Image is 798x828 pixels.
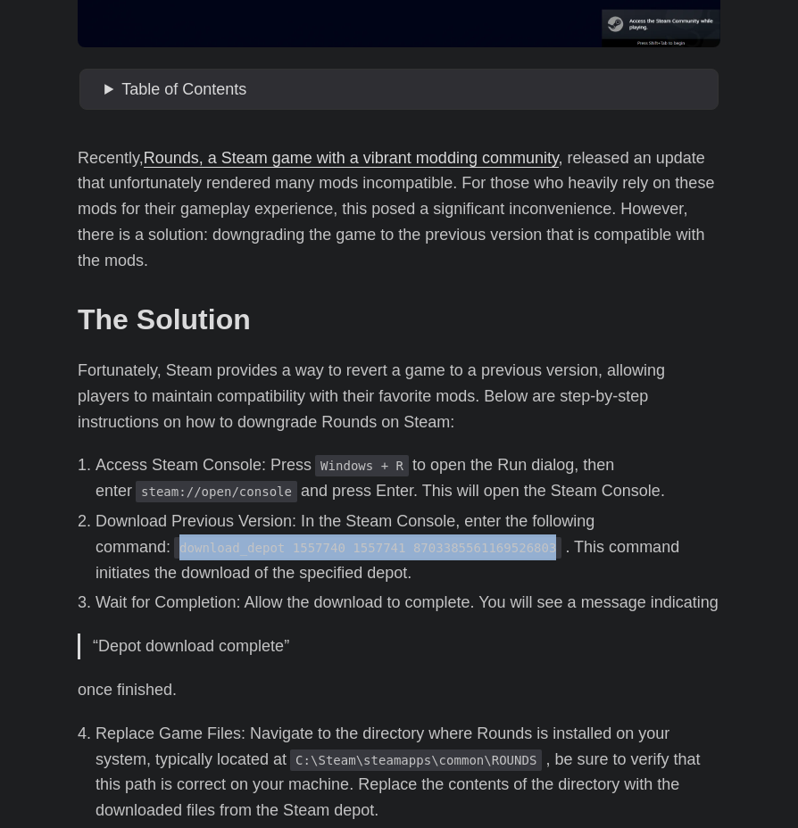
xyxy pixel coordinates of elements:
li: Replace Game Files: Navigate to the directory where Rounds is installed on your system, typically... [96,721,720,824]
li: Wait for Completion: Allow the download to complete. You will see a message indicating [96,590,720,616]
span: Table of Contents [121,80,246,98]
code: download_depot 1557740 1557741 8703385561169526803 [174,537,561,559]
code: steam://open/console [136,481,297,502]
p: Fortunately, Steam provides a way to revert a game to a previous version, allowing players to mai... [78,358,720,435]
li: Access Steam Console: Press to open the Run dialog, then enter and press Enter. This will open th... [96,452,720,504]
code: Windows + R [315,455,409,476]
p: “Depot download complete” [93,633,708,659]
code: C:\Steam\steamapps\common\ROUNDS [290,749,542,771]
h2: The Solution [78,302,720,336]
p: once finished. [78,677,720,703]
p: Recently, , released an update that unfortunately rendered many mods incompatible. For those who ... [78,145,720,274]
summary: Table of Contents [104,77,711,103]
a: Rounds, a Steam game with a vibrant modding community [144,149,559,167]
li: Download Previous Version: In the Steam Console, enter the following command: . This command init... [96,509,720,585]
